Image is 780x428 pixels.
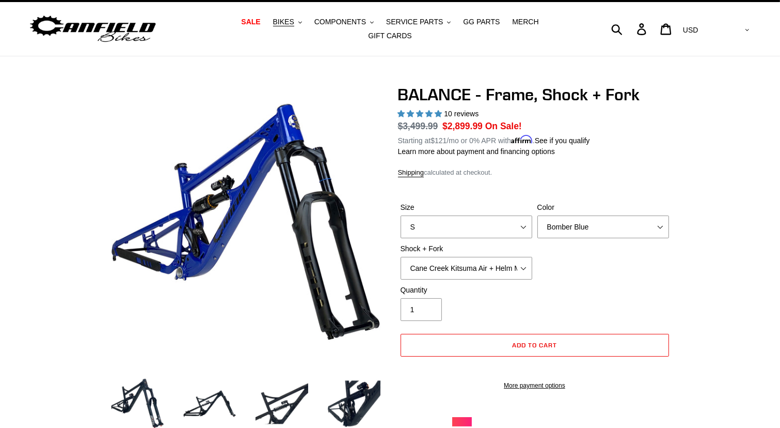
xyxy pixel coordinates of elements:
span: GG PARTS [463,18,500,26]
img: Canfield Bikes [28,13,157,45]
button: COMPONENTS [309,15,379,29]
s: $3,499.99 [398,121,438,131]
span: SALE [241,18,260,26]
span: SERVICE PARTS [386,18,443,26]
span: Affirm [511,135,533,144]
span: MERCH [512,18,538,26]
label: Shock + Fork [401,243,532,254]
a: SALE [236,15,265,29]
label: Quantity [401,285,532,296]
a: Learn more about payment and financing options [398,147,555,156]
span: 5.00 stars [398,110,444,118]
a: GIFT CARDS [363,29,417,43]
span: 10 reviews [444,110,479,118]
p: Starting at /mo or 0% APR with . [398,133,590,146]
span: $2,899.99 [442,121,483,131]
a: MERCH [507,15,544,29]
span: $121 [431,136,447,145]
a: Shipping [398,169,424,177]
a: GG PARTS [458,15,505,29]
span: Add to cart [512,341,557,349]
span: GIFT CARDS [368,32,412,40]
span: On Sale! [485,119,522,133]
label: Size [401,202,532,213]
span: COMPONENTS [314,18,366,26]
div: calculated at checkout. [398,167,672,178]
a: More payment options [401,381,669,390]
input: Search [617,18,643,40]
button: SERVICE PARTS [381,15,456,29]
button: Add to cart [401,334,669,357]
a: See if you qualify - Learn more about Affirm Financing (opens in modal) [535,136,590,145]
h1: BALANCE - Frame, Shock + Fork [398,85,672,104]
button: BIKES [268,15,307,29]
label: Color [537,202,669,213]
span: BIKES [273,18,294,26]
